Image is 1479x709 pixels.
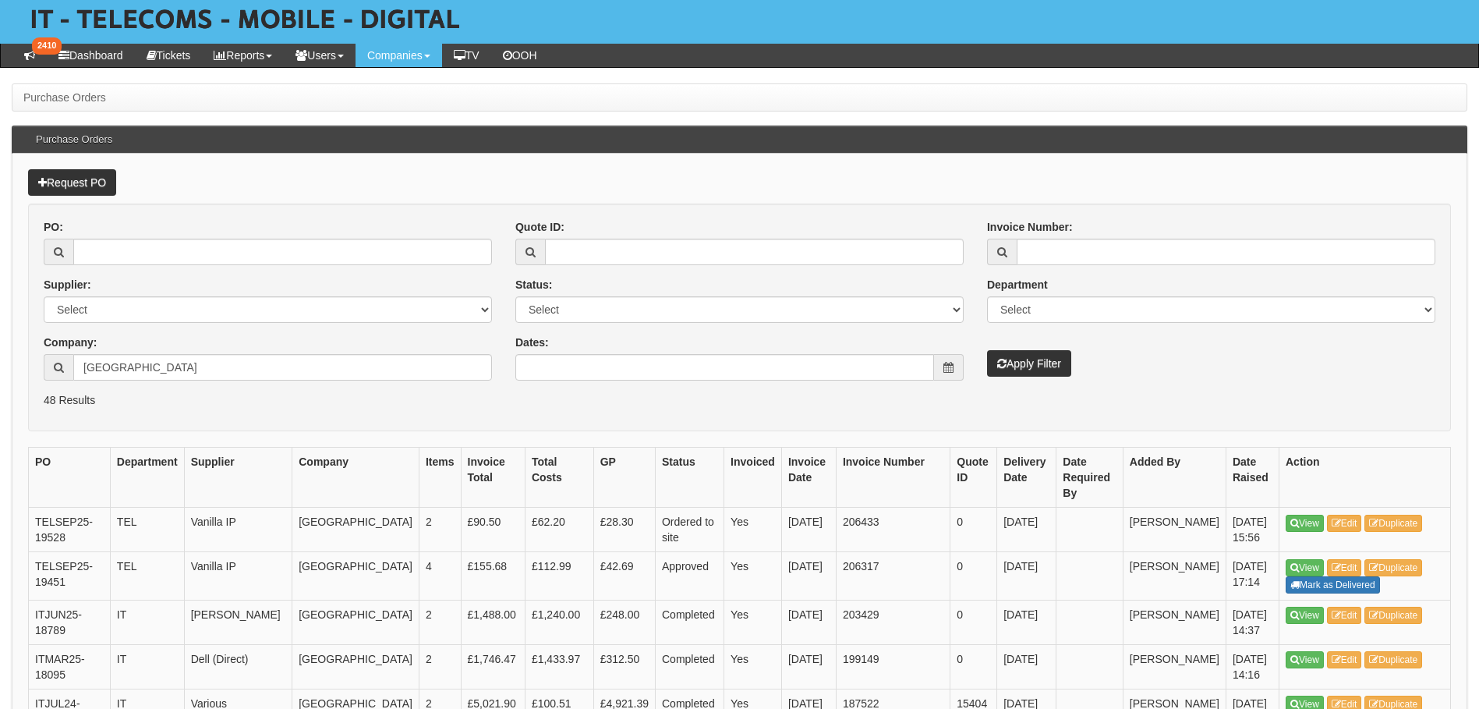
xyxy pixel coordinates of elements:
[292,508,419,552] td: [GEOGRAPHIC_DATA]
[184,448,292,508] th: Supplier
[29,552,111,601] td: TELSEP25-19451
[525,448,593,508] th: Total Costs
[593,552,655,601] td: £42.69
[442,44,491,67] a: TV
[593,644,655,689] td: £312.50
[1123,552,1226,601] td: [PERSON_NAME]
[515,277,552,292] label: Status:
[184,644,292,689] td: Dell (Direct)
[1286,576,1380,594] a: Mark as Delivered
[1123,600,1226,644] td: [PERSON_NAME]
[284,44,356,67] a: Users
[781,600,836,644] td: [DATE]
[292,552,419,601] td: [GEOGRAPHIC_DATA]
[997,552,1056,601] td: [DATE]
[997,600,1056,644] td: [DATE]
[44,277,91,292] label: Supplier:
[28,169,116,196] a: Request PO
[32,37,62,55] span: 2410
[184,508,292,552] td: Vanilla IP
[593,600,655,644] td: £248.00
[836,552,950,601] td: 206317
[724,508,782,552] td: Yes
[491,44,549,67] a: OOH
[1286,607,1324,624] a: View
[110,644,184,689] td: IT
[135,44,203,67] a: Tickets
[836,448,950,508] th: Invoice Number
[1226,600,1279,644] td: [DATE] 14:37
[950,448,997,508] th: Quote ID
[655,552,724,601] td: Approved
[1364,651,1422,668] a: Duplicate
[655,644,724,689] td: Completed
[655,600,724,644] td: Completed
[655,448,724,508] th: Status
[1327,515,1362,532] a: Edit
[724,600,782,644] td: Yes
[184,552,292,601] td: Vanilla IP
[419,600,461,644] td: 2
[724,448,782,508] th: Invoiced
[1286,559,1324,576] a: View
[461,448,525,508] th: Invoice Total
[110,552,184,601] td: TEL
[781,552,836,601] td: [DATE]
[110,448,184,508] th: Department
[29,600,111,644] td: ITJUN25-18789
[987,277,1048,292] label: Department
[997,508,1056,552] td: [DATE]
[461,552,525,601] td: £155.68
[184,600,292,644] td: [PERSON_NAME]
[1364,559,1422,576] a: Duplicate
[515,335,549,350] label: Dates:
[525,508,593,552] td: £62.20
[1226,552,1279,601] td: [DATE] 17:14
[419,508,461,552] td: 2
[950,552,997,601] td: 0
[1364,515,1422,532] a: Duplicate
[781,448,836,508] th: Invoice Date
[836,644,950,689] td: 199149
[1327,651,1362,668] a: Edit
[47,44,135,67] a: Dashboard
[23,90,106,105] li: Purchase Orders
[356,44,442,67] a: Companies
[1123,644,1226,689] td: [PERSON_NAME]
[987,219,1073,235] label: Invoice Number:
[997,448,1056,508] th: Delivery Date
[461,600,525,644] td: £1,488.00
[525,600,593,644] td: £1,240.00
[724,552,782,601] td: Yes
[987,350,1071,377] button: Apply Filter
[1226,644,1279,689] td: [DATE] 14:16
[110,508,184,552] td: TEL
[593,448,655,508] th: GP
[29,644,111,689] td: ITMAR25-18095
[515,219,564,235] label: Quote ID:
[1327,607,1362,624] a: Edit
[593,508,655,552] td: £28.30
[461,644,525,689] td: £1,746.47
[1123,448,1226,508] th: Added By
[292,644,419,689] td: [GEOGRAPHIC_DATA]
[525,552,593,601] td: £112.99
[202,44,284,67] a: Reports
[836,508,950,552] td: 206433
[781,644,836,689] td: [DATE]
[950,600,997,644] td: 0
[1056,448,1123,508] th: Date Required By
[44,219,63,235] label: PO:
[110,600,184,644] td: IT
[28,126,120,153] h3: Purchase Orders
[1279,448,1451,508] th: Action
[950,508,997,552] td: 0
[1327,559,1362,576] a: Edit
[997,644,1056,689] td: [DATE]
[950,644,997,689] td: 0
[461,508,525,552] td: £90.50
[1286,515,1324,532] a: View
[292,448,419,508] th: Company
[1226,508,1279,552] td: [DATE] 15:56
[29,508,111,552] td: TELSEP25-19528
